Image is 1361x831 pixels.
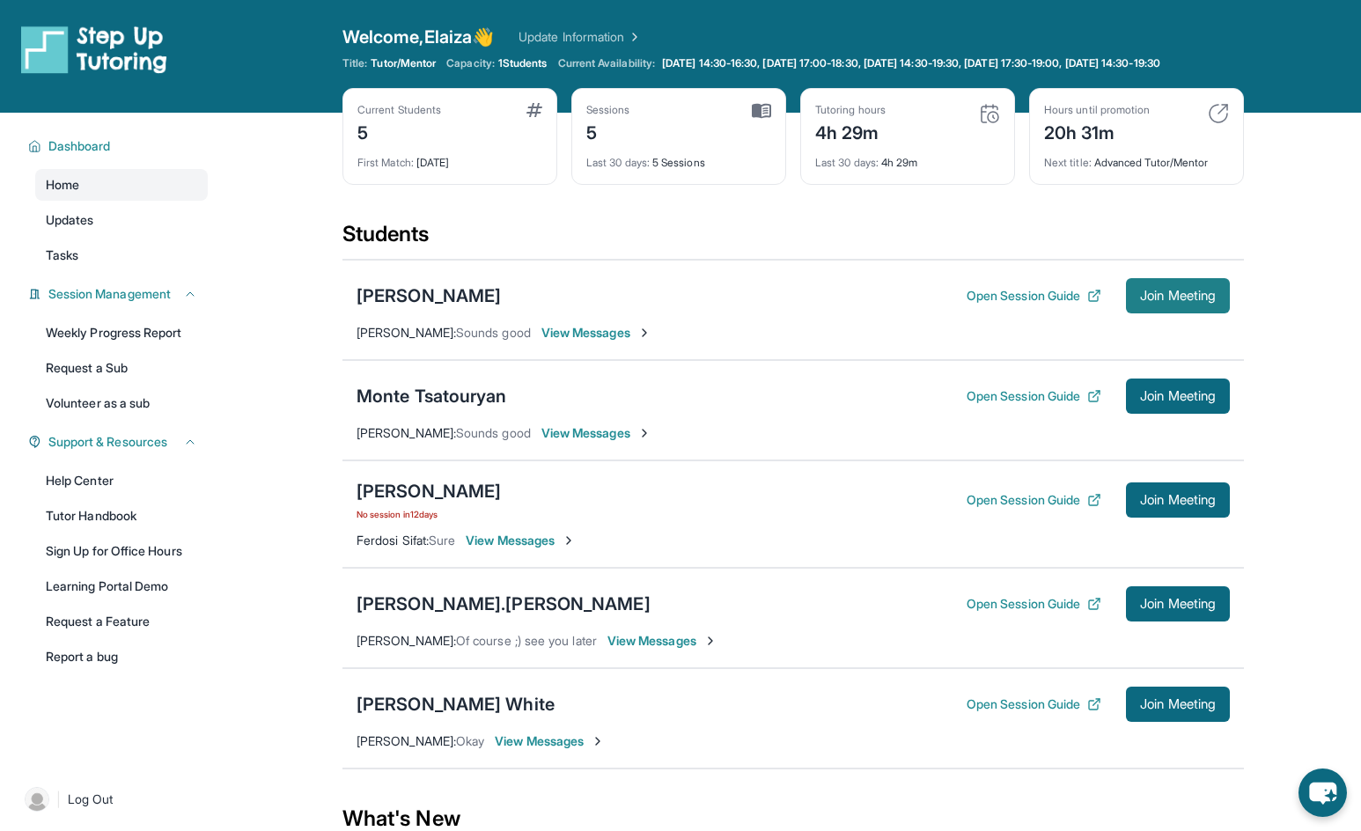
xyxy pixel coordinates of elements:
span: Join Meeting [1140,290,1216,301]
a: Weekly Progress Report [35,317,208,349]
button: Open Session Guide [967,287,1101,305]
a: Updates [35,204,208,236]
span: Sure [429,533,455,548]
div: Advanced Tutor/Mentor [1044,145,1229,170]
span: Updates [46,211,94,229]
button: Session Management [41,285,197,303]
div: 5 Sessions [586,145,771,170]
img: Chevron-Right [591,734,605,748]
span: [PERSON_NAME] : [357,733,456,748]
span: Tutor/Mentor [371,56,436,70]
div: Current Students [357,103,441,117]
span: No session in 12 days [357,507,501,521]
span: [PERSON_NAME] : [357,325,456,340]
span: Support & Resources [48,433,167,451]
button: Dashboard [41,137,197,155]
span: View Messages [466,532,576,549]
span: [PERSON_NAME] : [357,425,456,440]
div: Students [342,220,1244,259]
img: user-img [25,787,49,812]
a: [DATE] 14:30-16:30, [DATE] 17:00-18:30, [DATE] 14:30-19:30, [DATE] 17:30-19:00, [DATE] 14:30-19:30 [658,56,1164,70]
button: Open Session Guide [967,387,1101,405]
span: Dashboard [48,137,111,155]
div: 4h 29m [815,117,886,145]
button: Support & Resources [41,433,197,451]
img: card [1208,103,1229,124]
a: Volunteer as a sub [35,387,208,419]
span: Last 30 days : [586,156,650,169]
span: [DATE] 14:30-16:30, [DATE] 17:00-18:30, [DATE] 14:30-19:30, [DATE] 17:30-19:00, [DATE] 14:30-19:30 [662,56,1160,70]
img: card [979,103,1000,124]
button: Join Meeting [1126,278,1230,313]
span: Next title : [1044,156,1092,169]
button: Open Session Guide [967,595,1101,613]
a: Help Center [35,465,208,496]
span: | [56,789,61,810]
span: Ferdosi Sifat : [357,533,429,548]
button: Join Meeting [1126,586,1230,621]
span: Log Out [68,791,114,808]
div: 20h 31m [1044,117,1150,145]
span: [PERSON_NAME] : [357,633,456,648]
span: Current Availability: [558,56,655,70]
a: Tasks [35,239,208,271]
button: Open Session Guide [967,491,1101,509]
div: 5 [586,117,630,145]
span: Sounds good [456,425,531,440]
img: logo [21,25,167,74]
a: Report a bug [35,641,208,673]
span: Capacity: [446,56,495,70]
button: Join Meeting [1126,482,1230,518]
span: Join Meeting [1140,699,1216,710]
a: Learning Portal Demo [35,570,208,602]
a: Tutor Handbook [35,500,208,532]
img: Chevron-Right [637,326,651,340]
span: Welcome, Elaiza 👋 [342,25,494,49]
img: Chevron-Right [562,533,576,548]
span: View Messages [495,732,605,750]
div: Hours until promotion [1044,103,1150,117]
div: [PERSON_NAME] White [357,692,555,717]
img: Chevron-Right [703,634,717,648]
a: Sign Up for Office Hours [35,535,208,567]
span: Home [46,176,79,194]
span: Tasks [46,246,78,264]
button: Open Session Guide [967,695,1101,713]
div: [PERSON_NAME] [357,479,501,504]
img: Chevron-Right [637,426,651,440]
img: card [526,103,542,117]
button: Join Meeting [1126,687,1230,722]
img: Chevron Right [624,28,642,46]
div: 5 [357,117,441,145]
a: Request a Sub [35,352,208,384]
div: Tutoring hours [815,103,886,117]
a: Update Information [519,28,642,46]
span: Okay [456,733,484,748]
div: Monte Tsatouryan [357,384,507,408]
span: 1 Students [498,56,548,70]
span: View Messages [541,424,651,442]
img: card [752,103,771,119]
span: Title: [342,56,367,70]
span: Last 30 days : [815,156,879,169]
a: |Log Out [18,780,208,819]
div: [DATE] [357,145,542,170]
div: Sessions [586,103,630,117]
span: Join Meeting [1140,391,1216,401]
span: Join Meeting [1140,495,1216,505]
span: Sounds good [456,325,531,340]
div: [PERSON_NAME] [357,283,501,308]
span: Of course ;) see you later [456,633,597,648]
div: [PERSON_NAME].[PERSON_NAME] [357,592,651,616]
span: View Messages [607,632,717,650]
span: Session Management [48,285,171,303]
button: Join Meeting [1126,379,1230,414]
span: View Messages [541,324,651,342]
div: 4h 29m [815,145,1000,170]
a: Request a Feature [35,606,208,637]
button: chat-button [1298,768,1347,817]
span: Join Meeting [1140,599,1216,609]
a: Home [35,169,208,201]
span: First Match : [357,156,414,169]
